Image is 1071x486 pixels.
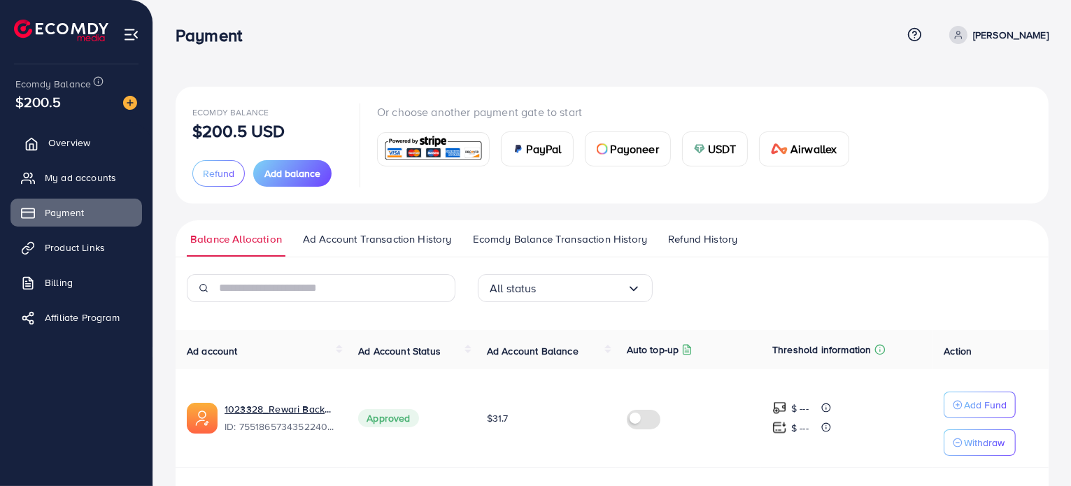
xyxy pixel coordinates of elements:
span: Payment [45,206,84,220]
span: Ad account [187,344,238,358]
span: Ad Account Transaction History [303,231,452,247]
p: [PERSON_NAME] [973,27,1049,43]
h3: Payment [176,25,253,45]
span: Product Links [45,241,105,255]
span: $31.7 [487,411,509,425]
img: top-up amount [772,420,787,435]
span: Approved [358,409,418,427]
a: Payment [10,199,142,227]
p: Withdraw [964,434,1005,451]
div: Search for option [478,274,653,302]
a: Billing [10,269,142,296]
button: Add Fund [944,392,1016,418]
button: Refund [192,160,245,187]
img: image [123,96,137,110]
p: Auto top-up [627,341,679,358]
img: card [382,134,485,164]
span: Ecomdy Balance Transaction History [473,231,647,247]
iframe: Chat [1012,423,1061,476]
span: Balance Allocation [190,231,282,247]
img: card [694,143,705,155]
span: Airwallex [790,141,837,157]
span: My ad accounts [45,171,116,185]
a: cardAirwallex [759,131,849,166]
span: ID: 7551865734352240647 [225,420,336,434]
img: card [771,143,788,155]
span: Ad Account Status [358,344,441,358]
span: Billing [45,276,73,290]
span: Refund History [668,231,737,247]
img: ic-ads-acc.e4c84228.svg [187,403,218,434]
img: card [513,143,524,155]
button: Withdraw [944,429,1016,456]
a: cardPayoneer [585,131,671,166]
a: 1023328_Rewari Backup Account_1758306297983 [225,402,336,416]
a: cardPayPal [501,131,574,166]
span: Payoneer [611,141,659,157]
span: All status [490,278,537,299]
img: card [597,143,608,155]
p: $ --- [791,420,809,436]
img: top-up amount [772,401,787,415]
a: My ad accounts [10,164,142,192]
p: Threshold information [772,341,871,358]
span: Overview [48,136,90,150]
a: Overview [10,129,142,157]
span: Add balance [264,166,320,180]
span: USDT [708,141,737,157]
button: Add balance [253,160,332,187]
a: [PERSON_NAME] [944,26,1049,44]
span: Ad Account Balance [487,344,579,358]
span: Ecomdy Balance [192,106,269,118]
span: Ecomdy Balance [15,77,91,91]
a: Product Links [10,234,142,262]
p: $200.5 USD [192,122,285,139]
img: menu [123,27,139,43]
span: Refund [203,166,234,180]
span: Affiliate Program [45,310,120,324]
span: PayPal [527,141,562,157]
input: Search for option [537,278,627,299]
a: card [377,132,490,166]
div: <span class='underline'>1023328_Rewari Backup Account_1758306297983</span></br>7551865734352240647 [225,402,336,434]
a: Affiliate Program [10,303,142,331]
p: $ --- [791,400,809,417]
p: Add Fund [964,396,1007,413]
span: $200.5 [15,92,61,112]
p: Or choose another payment gate to start [377,103,860,120]
span: Action [944,344,972,358]
a: cardUSDT [682,131,749,166]
img: logo [14,20,108,41]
